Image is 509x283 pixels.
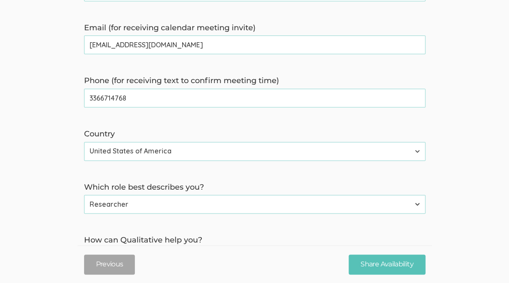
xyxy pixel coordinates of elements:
[84,75,425,87] label: Phone (for receiving text to confirm meeting time)
[84,129,425,140] label: Country
[84,235,425,246] label: How can Qualitative help you?
[349,254,425,274] input: Share Availability
[84,182,425,193] label: Which role best describes you?
[84,254,135,274] button: Previous
[84,23,425,34] label: Email (for receiving calendar meeting invite)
